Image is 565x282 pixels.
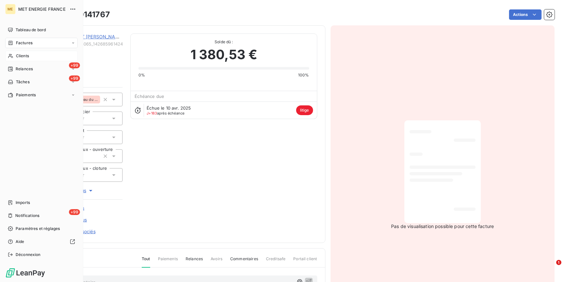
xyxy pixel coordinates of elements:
[296,105,313,115] span: litige
[16,252,41,258] span: Déconnexion
[51,41,123,47] span: METFRA000018065_14268596142430-CA1
[191,45,257,64] span: 1 380,53 €
[16,40,33,46] span: Factures
[15,213,39,219] span: Notifications
[135,94,164,99] span: Échéance due
[16,79,30,85] span: Tâches
[16,27,46,33] span: Tableau de bord
[158,256,178,267] span: Paiements
[69,75,80,81] span: +99
[5,268,46,278] img: Logo LeanPay
[5,4,16,14] div: ME
[69,209,80,215] span: +99
[16,53,29,59] span: Clients
[18,7,66,12] span: MET ENERGIE FRANCE
[16,66,33,72] span: Relances
[391,223,494,230] span: Pas de visualisation possible pour cette facture
[16,200,30,206] span: Imports
[509,9,542,20] button: Actions
[138,72,145,78] span: 0%
[61,9,110,20] h3: F-250141767
[211,256,222,267] span: Avoirs
[16,239,24,245] span: Aide
[142,256,150,268] span: Tout
[69,62,80,68] span: +99
[556,260,561,265] span: 1
[5,236,78,247] a: Aide
[138,39,309,45] span: Solde dû :
[16,92,36,98] span: Paiements
[186,256,203,267] span: Relances
[16,226,60,232] span: Paramètres et réglages
[147,105,191,111] span: Échue le 10 avr. 2025
[51,34,124,39] a: CAPILLAIRE ET [PERSON_NAME]
[147,111,157,115] span: J+183
[266,256,286,267] span: Creditsafe
[230,256,258,267] span: Commentaires
[543,260,558,275] iframe: Intercom live chat
[147,111,184,115] span: après échéance
[293,256,317,267] span: Portail client
[298,72,309,78] span: 100%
